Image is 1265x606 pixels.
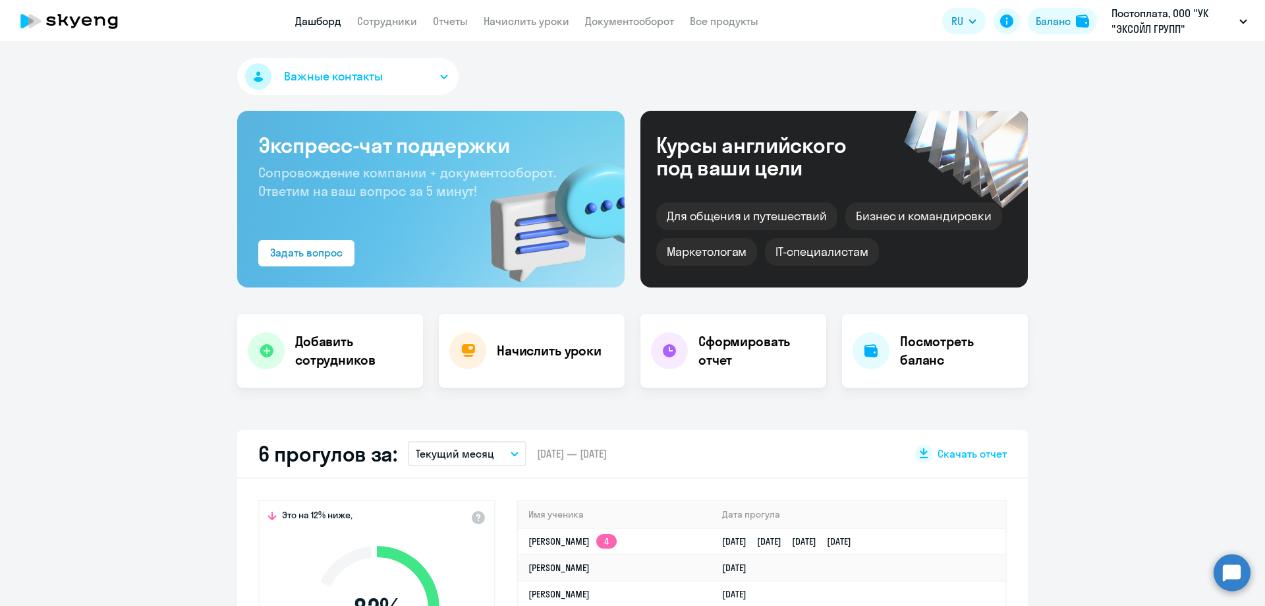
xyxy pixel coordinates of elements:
a: Сотрудники [357,15,417,28]
a: Начислить уроки [484,15,569,28]
span: Это на 12% ниже, [282,509,352,525]
a: Все продукты [690,15,758,28]
a: Документооборот [585,15,674,28]
a: [DATE][DATE][DATE][DATE] [722,535,862,547]
th: Дата прогула [712,501,1005,528]
div: Курсы английского под ваши цели [656,134,882,179]
span: [DATE] — [DATE] [537,446,607,461]
a: Дашборд [295,15,341,28]
div: Баланс [1036,13,1071,29]
button: Важные контакты [237,58,459,95]
a: [DATE] [722,562,757,574]
button: Задать вопрос [258,240,354,266]
th: Имя ученика [518,501,712,528]
a: [PERSON_NAME] [528,588,590,600]
div: Маркетологам [656,238,757,266]
a: Отчеты [433,15,468,28]
h2: 6 прогулов за: [258,440,397,467]
div: Задать вопрос [270,245,343,260]
p: Постоплата, ООО "УК "ЭКСОЙЛ ГРУПП" [1111,5,1234,37]
span: Важные контакты [284,68,383,85]
div: IT-специалистам [765,238,878,266]
a: [DATE] [722,588,757,600]
h4: Сформировать отчет [698,332,816,369]
app-skyeng-badge: 4 [596,534,617,549]
button: Текущий месяц [408,441,526,466]
div: Для общения и путешествий [656,202,837,230]
h3: Экспресс-чат поддержки [258,132,604,158]
p: Текущий месяц [416,446,494,462]
a: [PERSON_NAME]4 [528,535,617,547]
h4: Начислить уроки [497,342,602,360]
span: RU [951,13,963,29]
button: Постоплата, ООО "УК "ЭКСОЙЛ ГРУПП" [1105,5,1254,37]
span: Сопровождение компании + документооборот. Ответим на ваш вопрос за 5 минут! [258,164,556,199]
img: balance [1076,15,1089,28]
div: Бизнес и командировки [845,202,1002,230]
span: Скачать отчет [938,446,1007,461]
button: Балансbalance [1028,8,1097,34]
a: [PERSON_NAME] [528,562,590,574]
img: bg-img [471,139,625,288]
h4: Добавить сотрудников [295,332,412,369]
h4: Посмотреть баланс [900,332,1017,369]
button: RU [942,8,986,34]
